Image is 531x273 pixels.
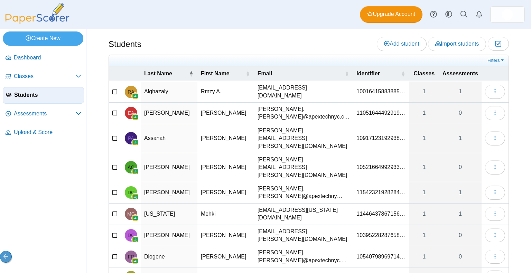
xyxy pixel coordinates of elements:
[128,190,134,195] span: David Carrasquillo Jr.
[258,106,350,120] span: emmanuel.aronov@apextechnyc.com
[3,31,83,45] a: Create New
[132,236,139,243] img: googleClassroom-logo.png
[128,111,134,115] span: Emmanuel Aronov
[109,38,141,50] h1: Students
[377,37,426,51] a: Add student
[356,232,405,238] span: 103952282876585079970
[439,246,482,267] a: 0
[141,153,197,182] td: [PERSON_NAME]
[439,103,482,124] a: 0
[384,41,419,47] span: Add student
[356,70,380,76] span: Identifier
[486,57,507,64] a: Filters
[258,186,343,199] span: david.carrasquillo@apextechnyc.com
[409,182,439,203] a: 1
[356,211,405,217] span: 114464378671567443433
[356,88,405,94] span: 100164158838855890689
[14,129,81,136] span: Upload & Score
[3,50,84,66] a: Dashboard
[197,103,254,124] td: [PERSON_NAME]
[141,81,197,103] td: Alghazaly
[472,7,487,22] a: Alerts
[197,182,254,204] td: [PERSON_NAME]
[189,66,193,81] span: Last Name : Activate to invert sorting
[356,110,405,116] span: 110516444929195521677
[3,3,72,24] img: PaperScorer
[345,66,349,81] span: Email : Activate to sort
[3,124,84,141] a: Upload & Score
[439,182,482,203] a: 1
[254,153,353,182] td: [PERSON_NAME][EMAIL_ADDRESS][PERSON_NAME][DOMAIN_NAME]
[197,124,254,153] td: [PERSON_NAME]
[197,246,254,267] td: [PERSON_NAME]
[356,135,405,141] span: 109171231929389737093
[258,70,272,76] span: Email
[141,103,197,124] td: [PERSON_NAME]
[439,81,482,102] a: 1
[132,168,139,175] img: googleClassroom-logo.png
[14,110,76,117] span: Assessments
[3,68,84,85] a: Classes
[356,254,405,260] span: 105407989697146113953
[435,41,479,47] span: Import students
[439,124,482,153] a: 1
[132,215,139,222] img: googleClassroom-logo.png
[128,233,134,238] span: Daiquan W. Conway
[409,225,439,246] a: 1
[197,204,254,225] td: Mehki
[128,165,134,170] span: Andrew C. Cabezas
[14,73,76,80] span: Classes
[409,103,439,124] a: 1
[254,204,353,225] td: [EMAIL_ADDRESS][US_STATE][DOMAIN_NAME]
[197,81,254,103] td: Rmzy A.
[254,81,353,103] td: [EMAIL_ADDRESS][DOMAIN_NAME]
[409,204,439,225] a: 1
[439,153,482,182] a: 0
[254,124,353,153] td: [PERSON_NAME][EMAIL_ADDRESS][PERSON_NAME][DOMAIN_NAME]
[356,164,405,170] span: 105216649929332210369
[490,6,525,23] a: ps.Lk1iu72xi22T830G
[439,204,482,225] a: 1
[141,225,197,246] td: [PERSON_NAME]
[367,10,415,18] span: Upgrade Account
[141,182,197,204] td: [PERSON_NAME]
[128,90,134,94] span: Rmzy A. Alghazaly
[254,225,353,246] td: [EMAIL_ADDRESS][PERSON_NAME][DOMAIN_NAME]
[127,211,135,216] span: Mehki Colorado
[197,225,254,246] td: [PERSON_NAME]
[14,54,81,62] span: Dashboard
[401,66,405,81] span: Identifier : Activate to sort
[128,136,134,141] span: Pablo O. Assanah
[439,225,482,246] a: 0
[246,66,250,81] span: First Name : Activate to sort
[14,91,81,99] span: Students
[132,93,139,100] img: googleClassroom-logo.png
[201,70,230,76] span: First Name
[502,9,513,20] img: ps.Lk1iu72xi22T830G
[409,153,439,182] a: 1
[3,106,84,122] a: Assessments
[3,19,72,25] a: PaperScorer
[3,87,84,104] a: Students
[141,124,197,153] td: Assanah
[132,139,139,146] img: googleClassroom-logo.png
[442,70,478,76] span: Assessments
[258,250,347,263] span: frederic.diogene@apextechnyc.com
[409,124,439,153] a: 1
[502,9,513,20] span: Ernest Diaz
[356,189,405,195] span: 115423219282845414509
[141,204,197,225] td: [US_STATE]
[132,193,139,200] img: googleClassroom-logo.png
[128,254,134,259] span: Frederic Diogene
[197,153,254,182] td: [PERSON_NAME]
[132,257,139,264] img: googleClassroom-logo.png
[360,6,422,23] a: Upgrade Account
[132,114,139,121] img: googleClassroom-logo.png
[414,70,435,76] span: Classes
[428,37,486,51] a: Import students
[409,81,439,102] a: 1
[144,70,172,76] span: Last Name
[141,246,197,267] td: Diogene
[409,246,439,267] a: 1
